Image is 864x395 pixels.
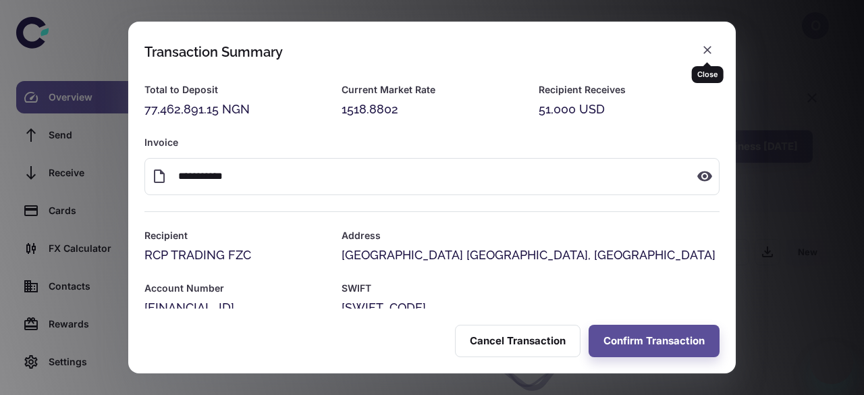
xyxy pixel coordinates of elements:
h6: Total to Deposit [144,82,325,97]
div: Close [692,66,724,83]
h6: Address [342,228,720,243]
div: [FINANCIAL_ID] [144,298,325,317]
h6: SWIFT [342,281,720,296]
div: [SWIFT_CODE] [342,298,720,317]
div: [GEOGRAPHIC_DATA] [GEOGRAPHIC_DATA], [GEOGRAPHIC_DATA] [342,246,720,265]
div: Transaction Summary [144,44,283,60]
h6: Recipient Receives [539,82,720,97]
div: 1518.8802 [342,100,522,119]
iframe: Button to launch messaging window [810,341,853,384]
button: Cancel Transaction [455,325,580,357]
div: 51,000 USD [539,100,720,119]
h6: Recipient [144,228,325,243]
button: Confirm Transaction [589,325,720,357]
h6: Current Market Rate [342,82,522,97]
h6: Invoice [144,135,720,150]
h6: Account Number [144,281,325,296]
div: 77,462,891.15 NGN [144,100,325,119]
div: RCP TRADING FZC [144,246,325,265]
